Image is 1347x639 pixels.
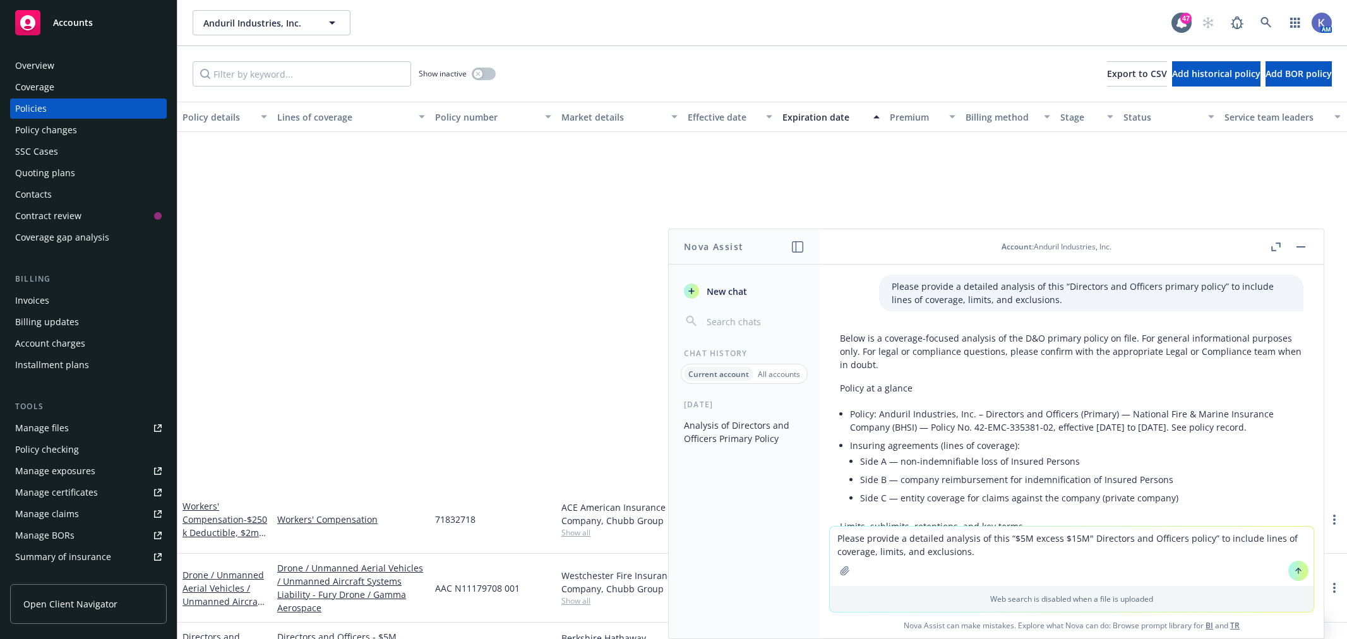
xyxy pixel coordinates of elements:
[177,102,272,132] button: Policy details
[850,405,1303,436] li: Policy: Anduril Industries, Inc. – Directors and Officers (Primary) — National Fire & Marine Insu...
[1123,110,1200,124] div: Status
[1266,68,1332,80] span: Add BOR policy
[10,439,167,460] a: Policy checking
[277,110,411,124] div: Lines of coverage
[15,120,77,140] div: Policy changes
[15,418,69,438] div: Manage files
[15,439,79,460] div: Policy checking
[15,141,58,162] div: SSC Cases
[430,102,556,132] button: Policy number
[15,206,81,226] div: Contract review
[961,102,1055,132] button: Billing method
[15,184,52,205] div: Contacts
[193,61,411,87] input: Filter by keyword...
[850,436,1303,510] li: Insuring agreements (lines of coverage):
[277,561,425,614] a: Drone / Unmanned Aerial Vehicles / Unmanned Aircraft Systems Liability - Fury Drone / Gamma Aeros...
[830,527,1314,586] textarea: Please provide a detailed analysis of this “$5M excess $15M" Directors and Officers policy” to in...
[1312,13,1332,33] img: photo
[53,18,93,28] span: Accounts
[1283,10,1308,35] a: Switch app
[669,399,820,410] div: [DATE]
[203,16,313,30] span: Anduril Industries, Inc.
[704,285,747,298] span: New chat
[890,110,942,124] div: Premium
[1230,620,1240,631] a: TR
[10,525,167,546] a: Manage BORs
[688,369,749,379] p: Current account
[561,110,664,124] div: Market details
[15,355,89,375] div: Installment plans
[1195,10,1221,35] a: Start snowing
[15,504,79,524] div: Manage claims
[840,331,1303,371] p: Below is a coverage-focused analysis of the D&O primary policy on file. For general informational...
[777,102,885,132] button: Expiration date
[10,312,167,332] a: Billing updates
[183,513,267,552] span: - $250k Deductible, $2m Loss Aggregate
[860,452,1303,470] li: Side A — non‑indemnifiable loss of Insured Persons
[860,470,1303,489] li: Side B — company reimbursement for indemnification of Insured Persons
[183,500,267,552] a: Workers' Compensation
[10,56,167,76] a: Overview
[10,482,167,503] a: Manage certificates
[840,381,1303,395] p: Policy at a glance
[435,582,520,595] span: AAC N11179708 001
[10,290,167,311] a: Invoices
[1107,61,1167,87] button: Export to CSV
[1327,512,1342,527] a: more
[277,513,425,526] a: Workers' Compensation
[193,10,350,35] button: Anduril Industries, Inc.
[10,461,167,481] a: Manage exposures
[1254,10,1279,35] a: Search
[435,110,537,124] div: Policy number
[10,206,167,226] a: Contract review
[679,280,810,302] button: New chat
[1224,10,1250,35] a: Report a Bug
[704,313,805,330] input: Search chats
[1172,61,1260,87] button: Add historical policy
[15,547,111,567] div: Summary of insurance
[825,612,1319,638] span: Nova Assist can make mistakes. Explore what Nova can do: Browse prompt library for and
[1327,580,1342,595] a: more
[561,569,678,595] div: Westchester Fire Insurance Company, Chubb Group
[679,415,810,449] button: Analysis of Directors and Officers Primary Policy
[561,595,678,606] span: Show all
[15,227,109,248] div: Coverage gap analysis
[10,99,167,119] a: Policies
[10,418,167,438] a: Manage files
[10,163,167,183] a: Quoting plans
[15,482,98,503] div: Manage certificates
[892,280,1291,306] p: Please provide a detailed analysis of this “Directors and Officers primary policy” to include lin...
[272,102,430,132] button: Lines of coverage
[15,312,79,332] div: Billing updates
[561,501,678,527] div: ACE American Insurance Company, Chubb Group
[10,227,167,248] a: Coverage gap analysis
[15,99,47,119] div: Policies
[10,120,167,140] a: Policy changes
[669,348,820,359] div: Chat History
[885,102,961,132] button: Premium
[23,597,117,611] span: Open Client Navigator
[183,110,253,124] div: Policy details
[758,369,800,379] p: All accounts
[10,504,167,524] a: Manage claims
[10,5,167,40] a: Accounts
[684,240,743,253] h1: Nova Assist
[10,273,167,285] div: Billing
[10,184,167,205] a: Contacts
[1107,68,1167,80] span: Export to CSV
[10,333,167,354] a: Account charges
[15,77,54,97] div: Coverage
[10,77,167,97] a: Coverage
[15,333,85,354] div: Account charges
[1219,102,1346,132] button: Service team leaders
[1180,13,1192,24] div: 47
[1206,620,1213,631] a: BI
[966,110,1036,124] div: Billing method
[1266,61,1332,87] button: Add BOR policy
[683,102,777,132] button: Effective date
[10,547,167,567] a: Summary of insurance
[837,594,1306,604] p: Web search is disabled when a file is uploaded
[1172,68,1260,80] span: Add historical policy
[556,102,683,132] button: Market details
